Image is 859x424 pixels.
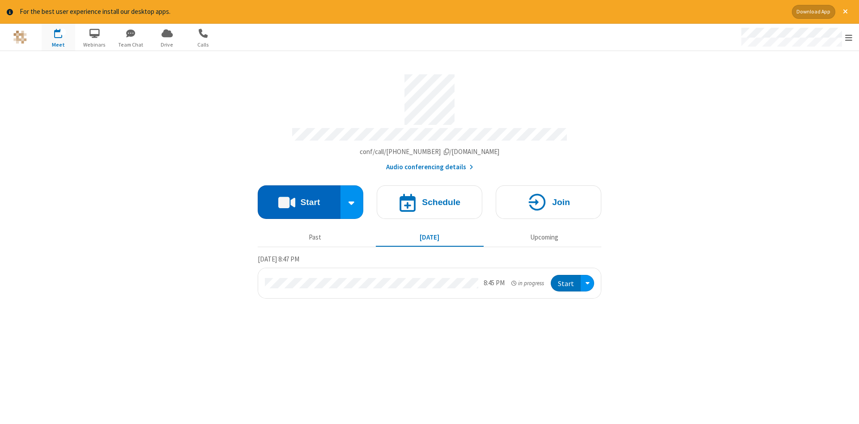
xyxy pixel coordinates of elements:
[838,5,852,19] button: Close alert
[258,68,601,172] section: Account details
[3,24,37,51] button: Logo
[386,162,473,172] button: Audio conferencing details
[300,198,320,206] h4: Start
[340,185,364,219] div: Start conference options
[42,41,75,49] span: Meet
[490,229,598,246] button: Upcoming
[60,29,66,35] div: 1
[581,275,594,291] div: Open menu
[78,41,111,49] span: Webinars
[377,185,482,219] button: Schedule
[552,198,570,206] h4: Join
[496,185,601,219] button: Join
[114,41,148,49] span: Team Chat
[258,255,299,263] span: [DATE] 8:47 PM
[150,41,184,49] span: Drive
[551,275,581,291] button: Start
[511,279,544,287] em: in progress
[422,198,460,206] h4: Schedule
[360,147,500,157] button: Copy my meeting room linkCopy my meeting room link
[13,30,27,44] img: QA Selenium DO NOT DELETE OR CHANGE
[258,185,340,219] button: Start
[261,229,369,246] button: Past
[376,229,484,246] button: [DATE]
[187,41,220,49] span: Calls
[484,278,505,288] div: 8:45 PM
[258,254,601,299] section: Today's Meetings
[20,7,785,17] div: For the best user experience install our desktop apps.
[733,24,859,51] div: Open menu
[360,147,500,156] span: Copy my meeting room link
[792,5,835,19] button: Download App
